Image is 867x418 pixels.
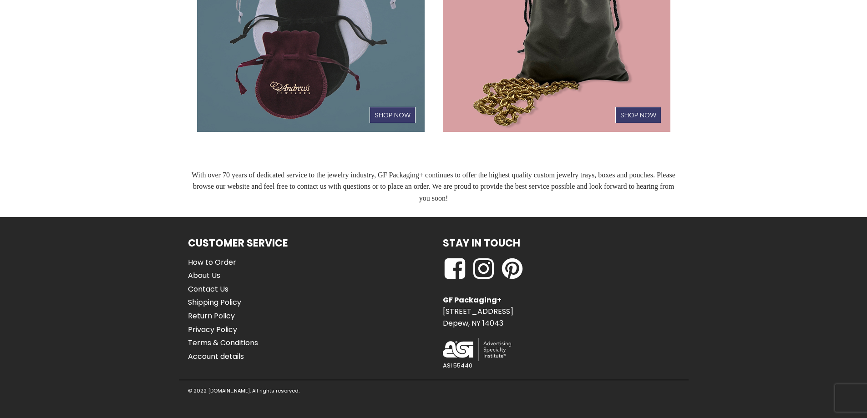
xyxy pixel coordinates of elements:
strong: GF Packaging+ [443,295,502,305]
a: Return Policy [188,310,258,322]
h1: Stay in Touch [443,235,520,251]
a: About Us [188,270,258,282]
a: Terms & Conditions [188,337,258,349]
h1: Shop Now [615,107,661,123]
p: [STREET_ADDRESS] Depew, NY 14043 [443,294,513,329]
h1: Shop Now [370,107,416,123]
h1: Customer Service [188,235,288,251]
img: ASI Logo [443,338,511,361]
a: Account details [188,351,258,363]
div: With over 70 years of dedicated service to the jewelry industry, GF Packaging+ continues to offer... [188,169,679,204]
a: Contact Us [188,283,258,295]
a: Privacy Policy [188,324,258,336]
p: ASI 55440 [443,361,472,371]
a: How to Order [188,257,258,268]
p: © 2022 [DOMAIN_NAME]. All rights reserved. [188,387,299,395]
a: Shipping Policy [188,297,258,308]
